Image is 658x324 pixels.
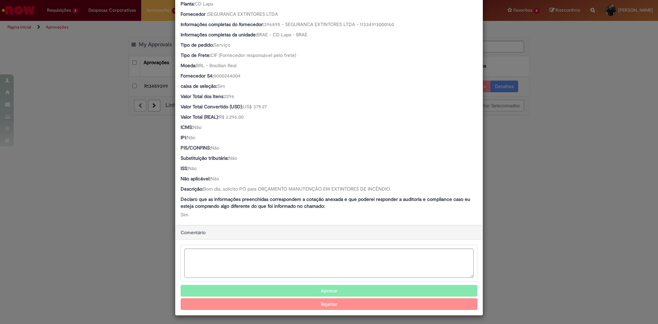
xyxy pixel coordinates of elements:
[203,186,391,192] span: Bom dia, solicito PO para ORÇAMENTO MANUTENÇÃO EM EXTINTORES DE INCÊNDIO.
[195,1,213,7] span: CD Lapa
[196,62,236,69] span: BRL - Brazilian Real
[181,212,188,218] span: Sim
[181,145,211,151] b: PIS/CONFINS:
[181,93,224,99] b: Valor Total dos Itens:
[217,83,225,89] span: Sim
[181,83,217,89] b: caixa de seleção:
[181,104,243,110] b: Valor Total Convertido (USD):
[181,155,229,161] b: Substituição tributária:
[187,134,195,141] span: Não
[181,134,187,141] b: IPI:
[181,114,219,120] b: Valor Total (REAL):
[181,42,214,48] b: Tipo de pedido:
[210,52,296,58] span: CIF (Fornecedor responsável pelo frete)
[264,21,394,27] span: 396895 - SEGURANCA EXTINTORES LTDA - 11334913000160
[181,165,188,171] b: ISS:
[181,21,264,27] b: Informações completas do fornecedor:
[181,124,193,130] b: ICMS:
[211,145,219,151] span: Não
[229,155,237,161] span: Não
[181,285,477,297] button: Aprovar
[181,11,208,17] b: Fornecedor :
[188,165,197,171] span: Não
[181,196,470,209] b: Declaro que as informações preenchidas correspondem a cotação anexada e que poderei responder a a...
[243,104,267,110] span: US$ 375.27
[208,11,278,17] span: SEGURANCA EXTINTORES LTDA
[181,73,214,79] b: Fornecedor S4:
[214,73,241,79] span: 0000244004
[193,124,202,130] span: Não
[181,176,210,182] b: Não aplicável:
[181,186,203,192] b: Descrição:
[181,32,257,38] b: Informações completas da unidade:
[181,62,196,69] b: Moeda:
[181,298,477,310] button: Rejeitar
[214,42,230,48] span: Serviço
[181,229,206,236] span: Comentário
[181,1,195,7] b: Planta:
[181,52,210,58] b: Tipo de Frete:
[224,93,234,99] span: 2296
[257,32,307,38] span: BRAE - CD Lapa - BRAE
[219,114,244,120] span: R$ 2.296,00
[210,176,219,182] span: Não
